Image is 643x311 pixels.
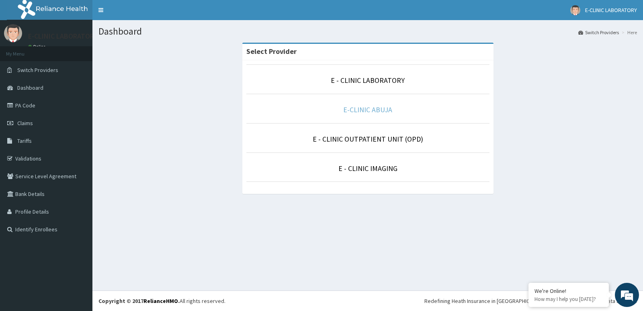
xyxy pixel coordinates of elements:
[4,24,22,42] img: User Image
[570,5,580,15] img: User Image
[28,44,47,49] a: Online
[246,47,297,56] strong: Select Provider
[28,33,98,40] p: E-CLINIC LABORATORY
[424,297,637,305] div: Redefining Heath Insurance in [GEOGRAPHIC_DATA] using Telemedicine and Data Science!
[98,297,180,305] strong: Copyright © 2017 .
[17,84,43,91] span: Dashboard
[585,6,637,14] span: E-CLINIC LABORATORY
[338,164,397,173] a: E - CLINIC IMAGING
[92,290,643,311] footer: All rights reserved.
[331,76,405,85] a: E - CLINIC LABORATORY
[343,105,392,114] a: E-CLINIC ABUJA
[17,137,32,144] span: Tariffs
[17,119,33,127] span: Claims
[534,296,603,303] p: How may I help you today?
[534,287,603,295] div: We're Online!
[143,297,178,305] a: RelianceHMO
[313,134,423,144] a: E - CLINIC OUTPATIENT UNIT (OPD)
[17,66,58,74] span: Switch Providers
[98,26,637,37] h1: Dashboard
[578,29,619,36] a: Switch Providers
[620,29,637,36] li: Here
